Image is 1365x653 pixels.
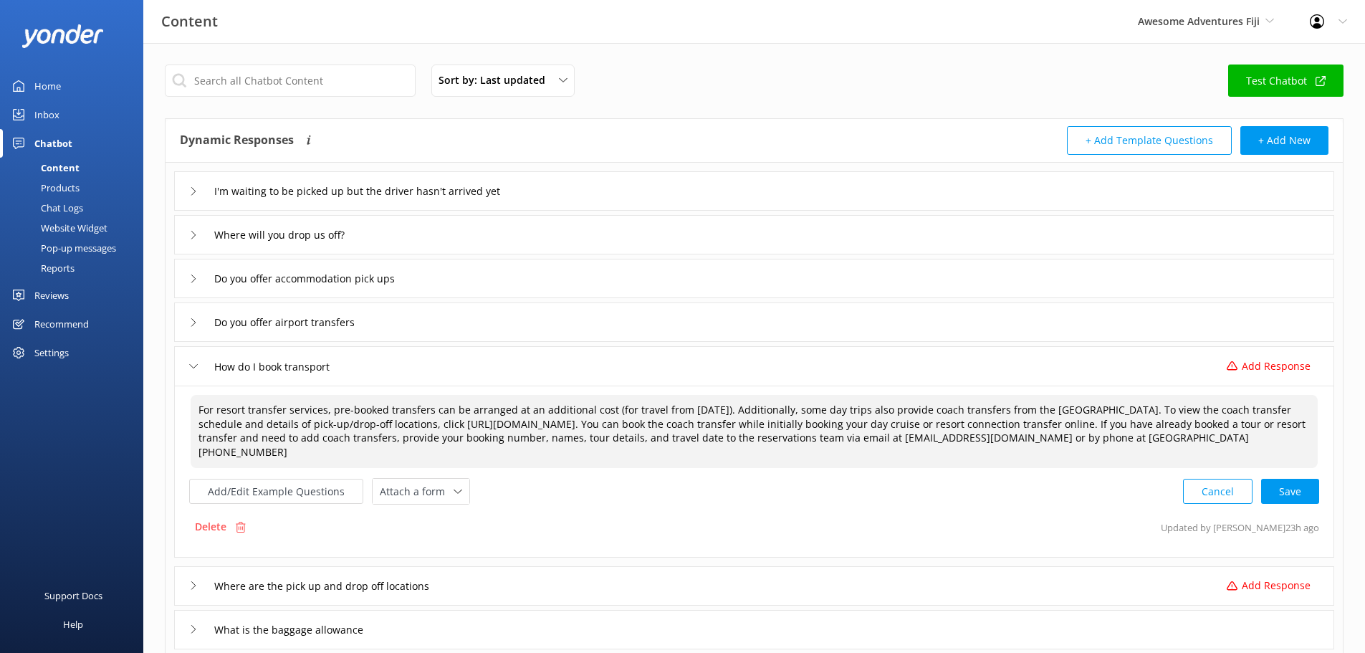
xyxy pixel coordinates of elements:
[34,100,59,129] div: Inbox
[1228,65,1344,97] a: Test Chatbot
[161,10,218,33] h3: Content
[34,72,61,100] div: Home
[1240,126,1328,155] button: + Add New
[1183,479,1253,504] button: Cancel
[34,310,89,338] div: Recommend
[195,519,226,535] p: Delete
[1242,358,1311,374] p: Add Response
[1242,578,1311,594] p: Add Response
[380,484,454,500] span: Attach a form
[9,238,143,258] a: Pop-up messages
[9,198,143,218] a: Chat Logs
[1261,479,1319,504] button: Save
[44,581,102,610] div: Support Docs
[34,338,69,367] div: Settings
[9,218,107,238] div: Website Widget
[9,238,116,258] div: Pop-up messages
[165,65,416,97] input: Search all Chatbot Content
[9,198,83,218] div: Chat Logs
[34,281,69,310] div: Reviews
[9,158,80,178] div: Content
[1067,126,1232,155] button: + Add Template Questions
[9,218,143,238] a: Website Widget
[34,129,72,158] div: Chatbot
[9,158,143,178] a: Content
[191,395,1318,468] textarea: For resort transfer services, pre-booked transfers can be arranged at an additional cost (for tra...
[9,178,80,198] div: Products
[9,258,143,278] a: Reports
[21,24,104,48] img: yonder-white-logo.png
[439,72,554,88] span: Sort by: Last updated
[9,178,143,198] a: Products
[1138,14,1260,28] span: Awesome Adventures Fiji
[189,479,363,504] button: Add/Edit Example Questions
[9,258,75,278] div: Reports
[180,126,294,155] h4: Dynamic Responses
[1161,513,1319,540] p: Updated by [PERSON_NAME] 23h ago
[63,610,83,639] div: Help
